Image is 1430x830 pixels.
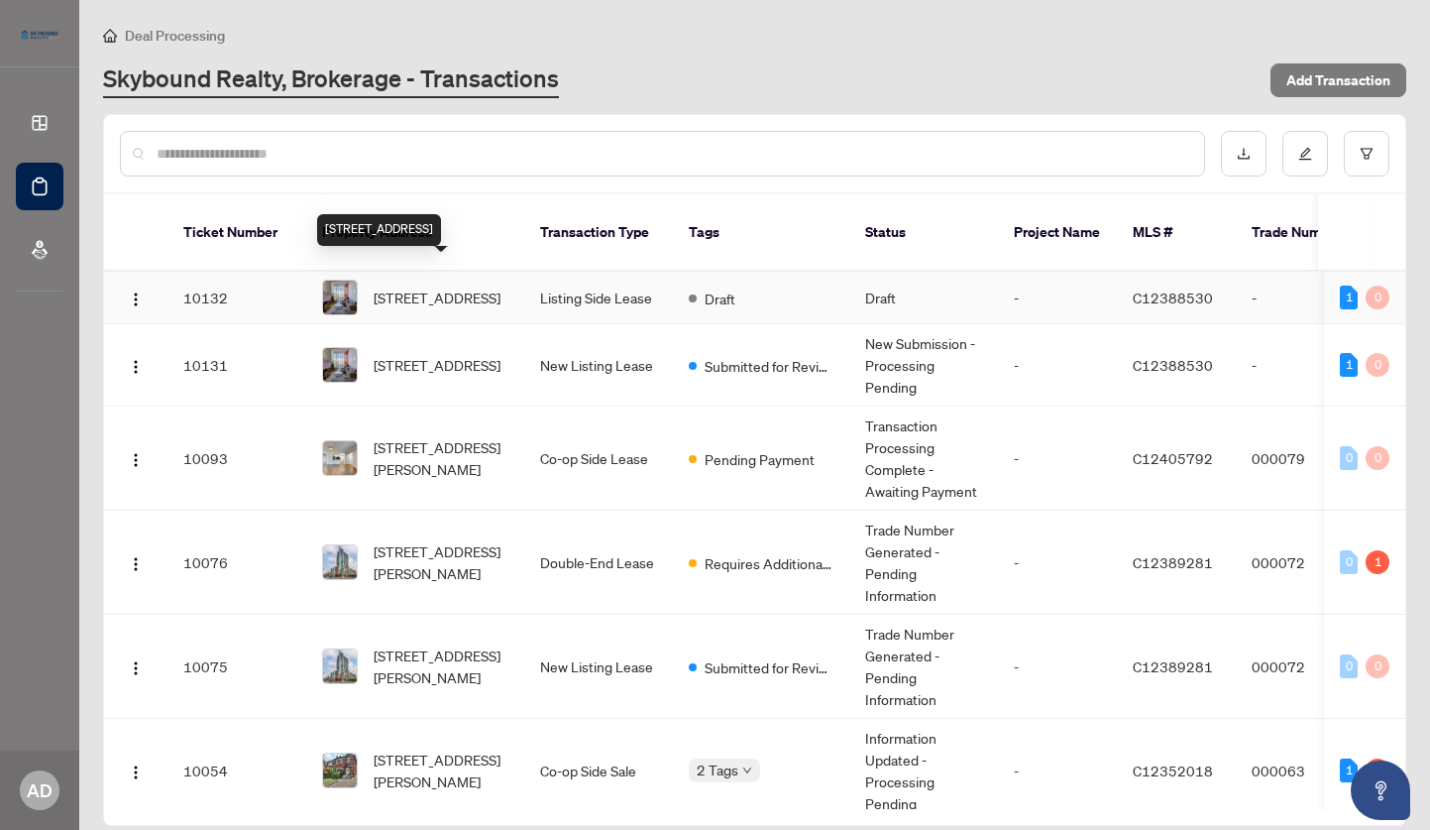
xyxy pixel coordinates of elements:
[125,27,225,45] span: Deal Processing
[1133,553,1213,571] span: C12389281
[317,214,441,246] div: [STREET_ADDRESS]
[16,25,63,45] img: logo
[1282,131,1328,177] button: edit
[323,754,357,787] img: thumbnail-img
[167,324,306,407] td: 10131
[673,194,849,272] th: Tags
[374,749,508,792] span: [STREET_ADDRESS][PERSON_NAME]
[1366,353,1389,377] div: 0
[1133,356,1213,374] span: C12388530
[998,407,1117,511] td: -
[524,324,673,407] td: New Listing Lease
[120,282,152,313] button: Logo
[103,29,117,43] span: home
[128,292,144,307] img: Logo
[705,288,735,309] span: Draft
[1236,511,1375,615] td: 000072
[1340,286,1358,309] div: 1
[323,441,357,475] img: thumbnail-img
[1351,761,1410,820] button: Open asap
[742,766,752,775] span: down
[167,615,306,719] td: 10075
[323,281,357,314] img: thumbnail-img
[27,776,53,804] span: AD
[374,436,508,480] span: [STREET_ADDRESS][PERSON_NAME]
[128,359,144,375] img: Logo
[524,272,673,324] td: Listing Side Lease
[120,651,152,682] button: Logo
[306,194,524,272] th: Property Address
[849,615,998,719] td: Trade Number Generated - Pending Information
[167,407,306,511] td: 10093
[323,545,357,579] img: thumbnail-img
[1133,449,1213,467] span: C12405792
[998,719,1117,823] td: -
[323,348,357,382] img: thumbnail-img
[524,719,673,823] td: Co-op Side Sale
[374,540,508,584] span: [STREET_ADDRESS][PERSON_NAME]
[998,324,1117,407] td: -
[1237,147,1251,161] span: download
[1366,654,1389,678] div: 0
[1236,407,1375,511] td: 000079
[323,650,357,683] img: thumbnail-img
[697,759,738,781] span: 2 Tags
[849,272,998,324] td: Draft
[998,615,1117,719] td: -
[524,194,673,272] th: Transaction Type
[1298,147,1312,161] span: edit
[128,660,144,676] img: Logo
[1236,719,1375,823] td: 000063
[120,349,152,381] button: Logo
[1133,762,1213,779] span: C12352018
[1340,446,1358,470] div: 0
[705,656,833,678] span: Submitted for Review
[374,354,500,376] span: [STREET_ADDRESS]
[374,287,500,308] span: [STREET_ADDRESS]
[1340,353,1358,377] div: 1
[998,272,1117,324] td: -
[128,765,144,780] img: Logo
[1133,657,1213,675] span: C12389281
[1270,63,1406,97] button: Add Transaction
[524,407,673,511] td: Co-op Side Lease
[1286,64,1390,96] span: Add Transaction
[103,62,559,98] a: Skybound Realty, Brokerage - Transactions
[1366,286,1389,309] div: 0
[167,194,306,272] th: Ticket Number
[167,511,306,615] td: 10076
[705,355,833,377] span: Submitted for Review
[1133,289,1213,306] span: C12388530
[1366,550,1389,574] div: 1
[1366,446,1389,470] div: 0
[1340,550,1358,574] div: 0
[849,511,998,615] td: Trade Number Generated - Pending Information
[705,552,833,574] span: Requires Additional Docs
[1360,147,1374,161] span: filter
[128,556,144,572] img: Logo
[167,272,306,324] td: 10132
[1117,194,1236,272] th: MLS #
[1221,131,1266,177] button: download
[705,448,815,470] span: Pending Payment
[998,194,1117,272] th: Project Name
[524,615,673,719] td: New Listing Lease
[849,194,998,272] th: Status
[120,442,152,474] button: Logo
[128,452,144,468] img: Logo
[120,755,152,786] button: Logo
[1236,272,1375,324] td: -
[1340,654,1358,678] div: 0
[1340,759,1358,782] div: 1
[1236,194,1375,272] th: Trade Number
[524,511,673,615] td: Double-End Lease
[167,719,306,823] td: 10054
[374,645,508,688] span: [STREET_ADDRESS][PERSON_NAME]
[1344,131,1389,177] button: filter
[998,511,1117,615] td: -
[849,324,998,407] td: New Submission - Processing Pending
[849,719,998,823] td: Information Updated - Processing Pending
[1236,324,1375,407] td: -
[1236,615,1375,719] td: 000072
[120,546,152,578] button: Logo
